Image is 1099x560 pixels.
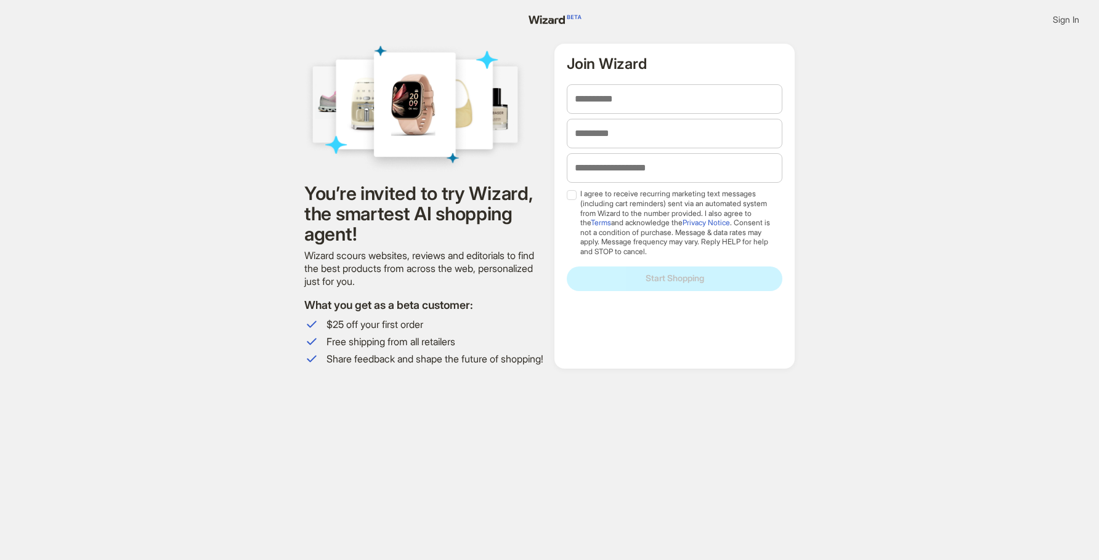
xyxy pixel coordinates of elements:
h1: You’re invited to try Wizard, the smartest AI shopping agent! [304,183,545,244]
h2: Join Wizard [567,56,782,72]
button: Sign In [1043,10,1089,30]
span: Share feedback and shape the future of shopping! [326,353,545,366]
span: Sign In [1053,14,1079,25]
button: Start Shopping [567,266,782,291]
div: Wizard scours websites, reviews and editorials to find the best products from across the web, per... [304,249,545,287]
a: Privacy Notice [683,218,730,227]
h2: What you get as a beta customer: [304,298,545,312]
span: I agree to receive recurring marketing text messages (including cart reminders) sent via an autom... [580,189,777,256]
a: Terms [591,218,611,227]
span: $25 off your first order [326,318,545,331]
span: Free shipping from all retailers [326,335,545,348]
